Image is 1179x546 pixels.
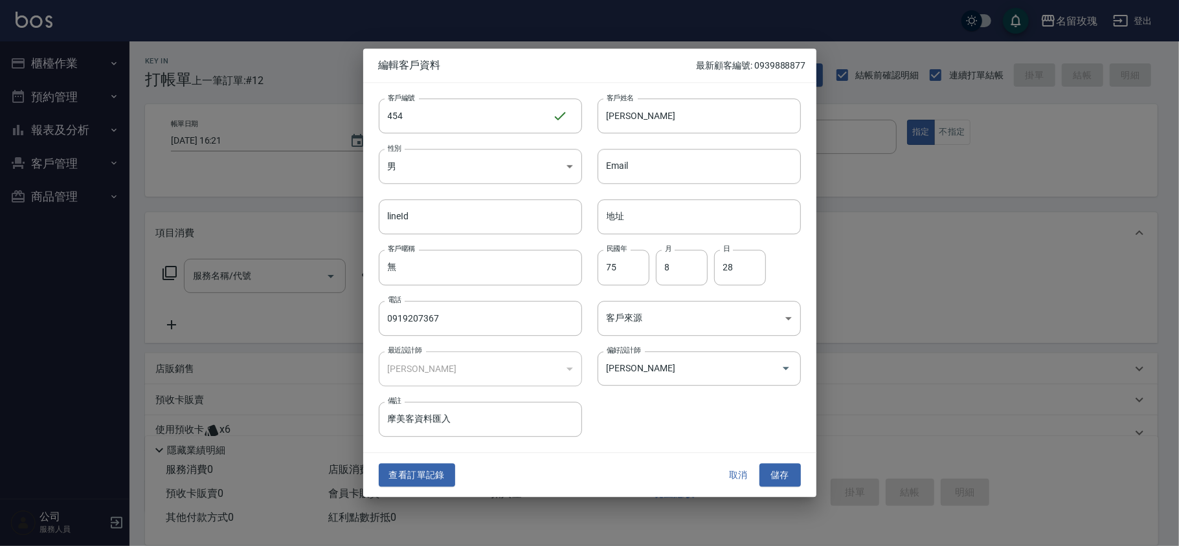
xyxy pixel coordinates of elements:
label: 電話 [388,295,401,305]
label: 性別 [388,143,401,153]
label: 客戶暱稱 [388,245,415,254]
label: 最近設計師 [388,345,421,355]
div: 男 [379,149,582,184]
button: 儲存 [759,463,801,487]
button: Open [776,358,796,379]
div: [PERSON_NAME] [379,351,582,386]
button: 取消 [718,463,759,487]
span: 編輯客戶資料 [379,59,697,72]
label: 客戶姓名 [607,93,634,102]
button: 查看訂單記錄 [379,463,455,487]
label: 月 [665,245,671,254]
label: 客戶編號 [388,93,415,102]
label: 民國年 [607,245,627,254]
label: 備註 [388,396,401,406]
p: 最新顧客編號: 0939888877 [696,59,805,72]
label: 偏好設計師 [607,345,640,355]
label: 日 [723,245,730,254]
